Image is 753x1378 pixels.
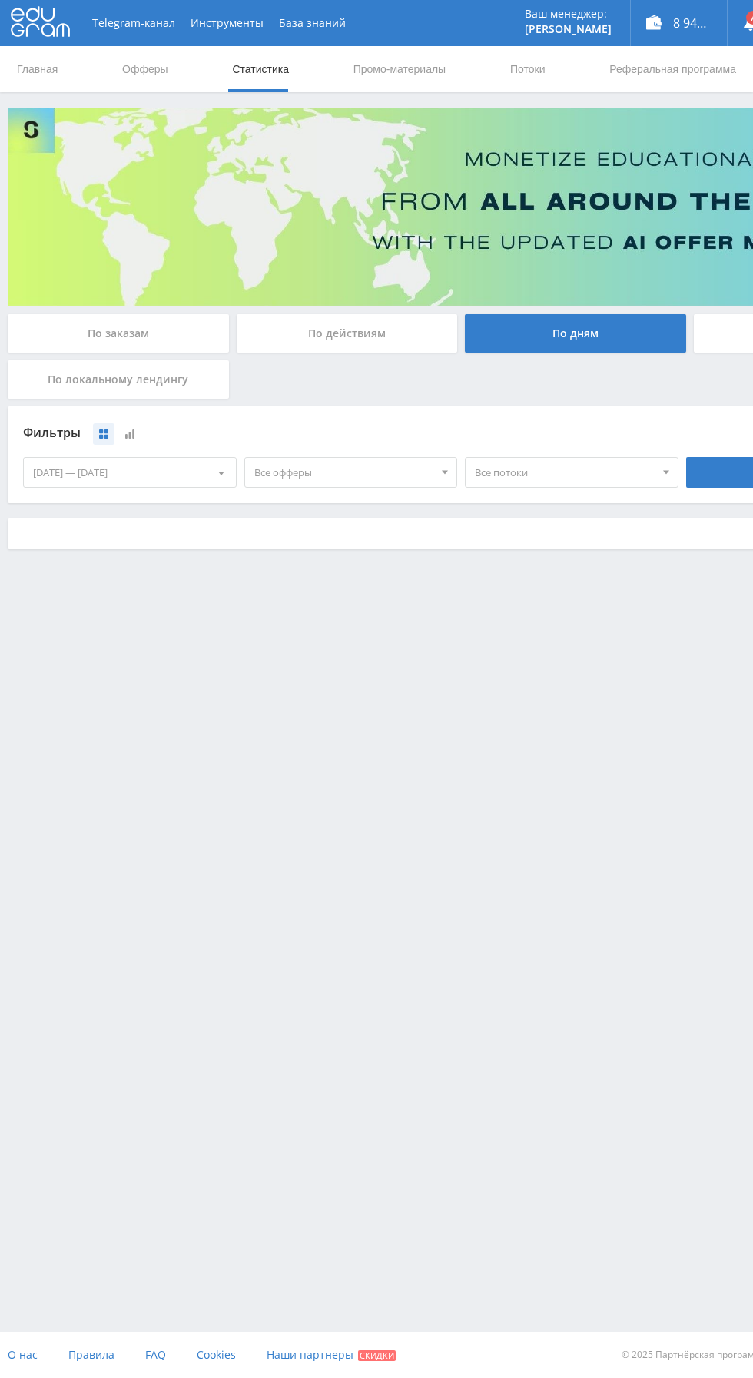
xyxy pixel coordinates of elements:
a: Наши партнеры Скидки [267,1332,396,1378]
span: Скидки [358,1350,396,1361]
a: Реферальная программа [608,46,738,92]
span: Все потоки [475,458,655,487]
span: О нас [8,1347,38,1362]
div: [DATE] — [DATE] [24,458,236,487]
span: FAQ [145,1347,166,1362]
a: Промо-материалы [352,46,447,92]
a: Cookies [197,1332,236,1378]
a: Главная [15,46,59,92]
span: Правила [68,1347,114,1362]
div: Фильтры [23,422,678,445]
a: Правила [68,1332,114,1378]
div: По дням [465,314,686,353]
span: Cookies [197,1347,236,1362]
a: Потоки [509,46,547,92]
a: О нас [8,1332,38,1378]
a: Офферы [121,46,170,92]
div: По действиям [237,314,458,353]
a: Статистика [231,46,290,92]
div: По заказам [8,314,229,353]
span: Все офферы [254,458,434,487]
div: По локальному лендингу [8,360,229,399]
span: Наши партнеры [267,1347,353,1362]
p: Ваш менеджер: [525,8,612,20]
a: FAQ [145,1332,166,1378]
p: [PERSON_NAME] [525,23,612,35]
